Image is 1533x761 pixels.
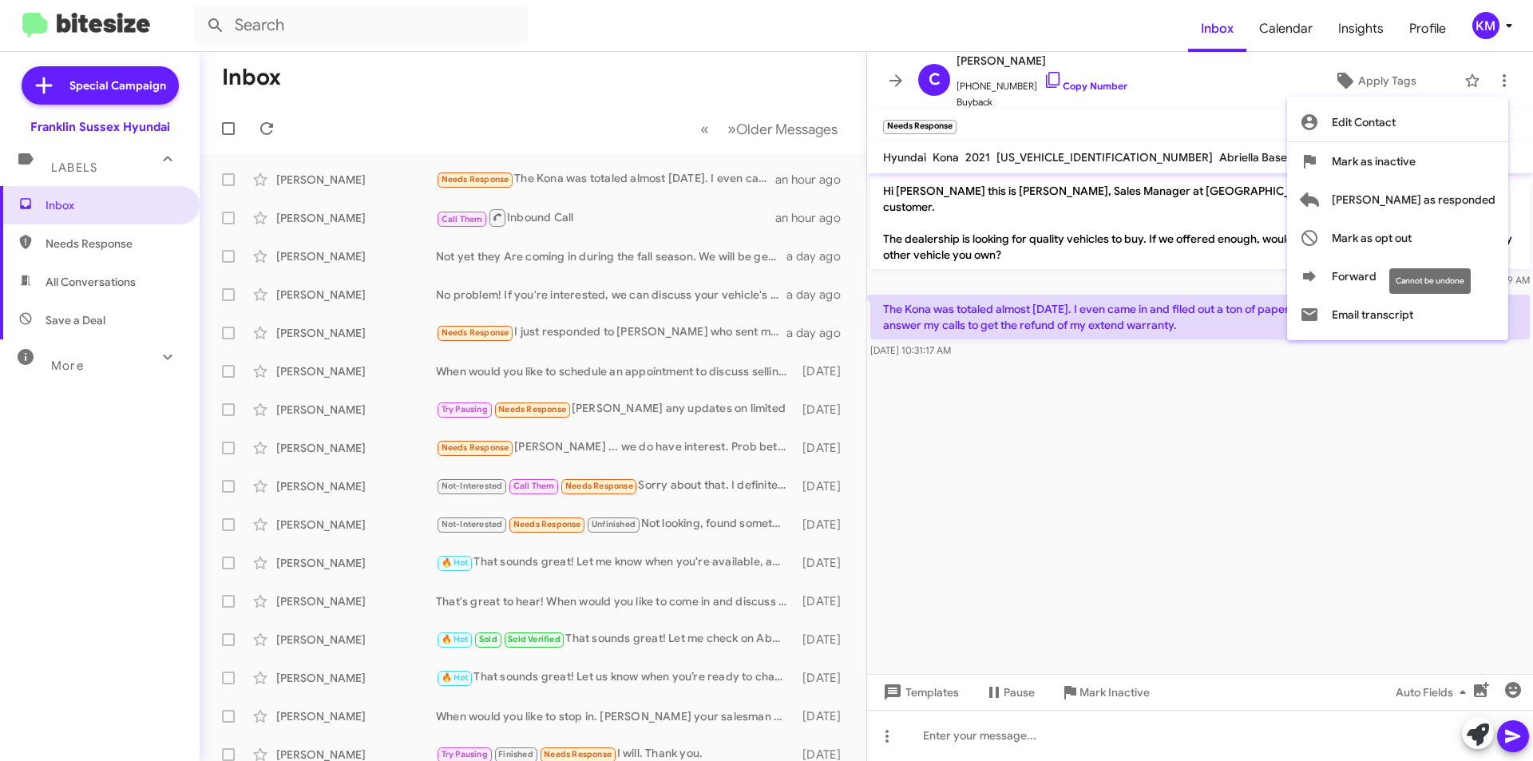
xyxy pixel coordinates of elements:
button: Email transcript [1287,295,1508,334]
span: Mark as inactive [1332,142,1416,180]
button: Forward [1287,257,1508,295]
span: Mark as opt out [1332,219,1412,257]
span: Edit Contact [1332,103,1396,141]
span: [PERSON_NAME] as responded [1332,180,1495,219]
div: Cannot be undone [1389,268,1471,294]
